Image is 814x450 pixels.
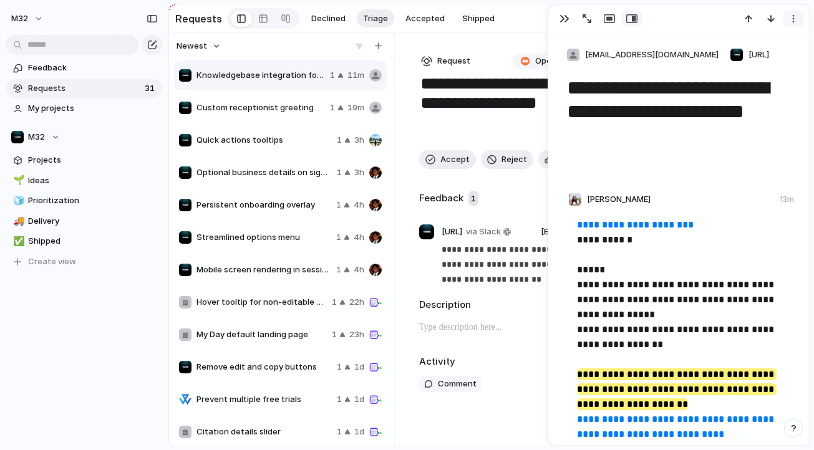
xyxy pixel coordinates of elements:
span: Reject [501,153,527,166]
button: Comment [419,376,482,392]
span: 1 [336,199,341,211]
span: 1d [354,361,364,373]
span: 4h [354,231,364,244]
span: [URL] [442,226,462,238]
span: Newest [177,40,207,52]
span: Citation details slider [196,426,332,438]
button: 🚚 [11,215,24,227]
span: 11m [347,69,364,82]
button: Triage [357,9,394,28]
a: Projects [6,151,162,170]
a: 🚚Delivery [6,212,162,231]
span: Mobile screen rendering in session recordings [196,264,331,276]
span: 1 [337,361,342,373]
span: My Day default landing page [196,328,327,341]
span: 3h [354,134,364,146]
a: Requests31 [6,79,162,98]
span: Prioritization [28,194,158,207]
span: Shipped [28,235,158,247]
button: Reject [481,150,533,169]
span: 4h [354,199,364,211]
span: 19m [347,102,364,114]
span: Ideas [28,175,158,187]
button: [EMAIL_ADDRESS][DOMAIN_NAME] [563,45,722,65]
span: m32 [11,12,28,25]
span: My projects [28,102,158,115]
button: m32 [6,9,50,29]
div: 13m [780,194,794,205]
span: 1 [336,231,341,244]
button: Request [419,53,472,69]
a: Open inLinear [513,53,611,69]
span: Open in Linear [535,55,589,67]
button: 🌱 [11,175,24,187]
div: 🌱 [13,173,22,188]
span: M32 [28,131,45,143]
span: Accept [440,153,470,166]
span: 1 [330,102,335,114]
button: M32 [6,128,162,146]
span: 1 [337,426,342,438]
button: ✅ [11,235,24,247]
span: 23h [349,328,364,341]
span: via Slack [466,226,501,238]
button: Accepted [399,9,451,28]
span: [PERSON_NAME] [587,193,651,206]
span: Remove edit and copy buttons [196,361,332,373]
span: Streamlined options menu [196,231,331,244]
span: Delivery [28,215,158,227]
a: ✅Shipped [6,232,162,251]
span: [EMAIL_ADDRESS][DOMAIN_NAME] [541,226,674,238]
button: [URL] [727,45,772,65]
span: 31 [145,82,157,95]
span: 3h [354,166,364,179]
span: 4h [354,264,364,276]
span: Shipped [462,12,495,25]
span: 1d [354,393,364,406]
div: 🧊 [13,194,22,208]
span: Custom receptionist greeting [196,102,325,114]
a: Feedback [6,59,162,77]
span: Hover tooltip for non-editable events [196,296,327,309]
span: Requests [28,82,141,95]
button: 🧊 [11,194,24,207]
span: 1d [354,426,364,438]
span: [EMAIL_ADDRESS][DOMAIN_NAME] [585,49,719,61]
span: Knowledgebase integration for chatbot responses [196,69,325,82]
span: 1 [330,69,335,82]
button: Create view [6,252,162,271]
span: 1 [337,134,342,146]
button: Newest [175,38,223,54]
span: 1 [332,296,337,309]
span: Comment [438,378,477,390]
button: Declined [305,9,352,28]
span: Optional business details on signup [196,166,332,179]
a: 🧊Prioritization [6,191,162,210]
div: 🚚 [13,214,22,228]
span: Create view [28,256,76,268]
a: via Slack [463,224,513,239]
span: Triage [363,12,388,25]
a: My projects [6,99,162,118]
h2: Description [419,298,639,312]
span: Persistent onboarding overlay [196,199,331,211]
span: Accepted [405,12,445,25]
span: 1 [336,264,341,276]
span: Prevent multiple free trials [196,393,332,406]
span: 1 [332,328,337,341]
div: ✅ [13,234,22,249]
h2: Feedback [419,191,463,206]
button: Shipped [456,9,501,28]
span: Request [437,55,470,67]
span: 22h [349,296,364,309]
h2: Activity [419,355,455,369]
span: Quick actions tooltips [196,134,332,146]
a: 🌱Ideas [6,171,162,190]
span: 1 [337,393,342,406]
span: [URL] [749,49,769,61]
span: Projects [28,154,158,166]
